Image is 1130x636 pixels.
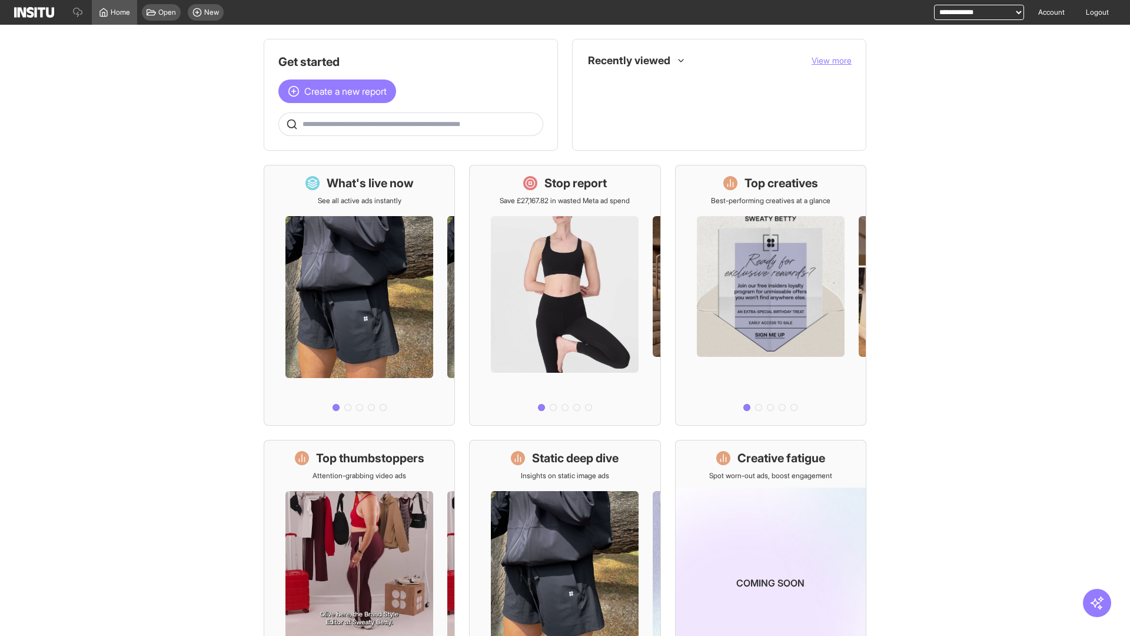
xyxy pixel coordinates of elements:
p: Insights on static image ads [521,471,609,481]
span: View more [812,55,852,65]
p: Attention-grabbing video ads [313,471,406,481]
span: New [204,8,219,17]
button: View more [812,55,852,67]
p: Best-performing creatives at a glance [711,196,830,206]
img: Logo [14,7,54,18]
h1: Stop report [544,175,607,191]
a: What's live nowSee all active ads instantly [264,165,455,426]
p: Save £27,167.82 in wasted Meta ad spend [500,196,630,206]
p: See all active ads instantly [318,196,401,206]
span: Open [158,8,176,17]
h1: Top thumbstoppers [316,450,424,466]
a: Stop reportSave £27,167.82 in wasted Meta ad spend [469,165,660,426]
h1: What's live now [327,175,414,191]
span: Create a new report [304,84,387,98]
span: Home [111,8,130,17]
h1: Top creatives [745,175,818,191]
button: Create a new report [278,79,396,103]
a: Top creativesBest-performing creatives at a glance [675,165,866,426]
h1: Static deep dive [532,450,619,466]
h1: Get started [278,54,543,70]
